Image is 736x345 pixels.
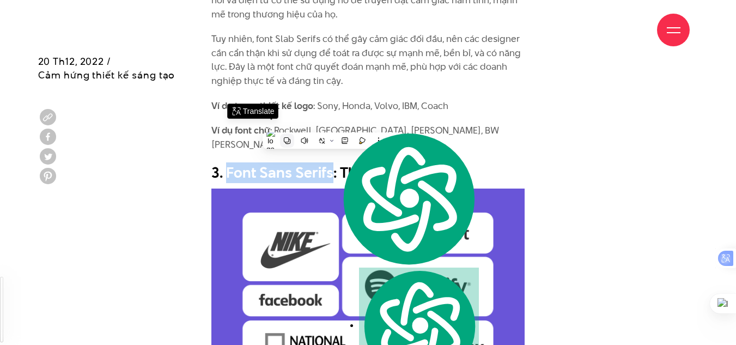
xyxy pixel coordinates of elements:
[38,55,175,82] span: 20 Th12, 2022 / Cảm hứng thiết kế sáng tạo
[211,99,525,113] p: : Sony, Honda, Volvo, IBM, Coach
[211,162,525,183] h2: 3. Font Sans Serifs: Thân thiện
[337,130,479,268] img: logo.svg
[211,99,313,112] strong: Ví dụ trong thiết kế logo
[211,124,270,137] strong: Ví dụ font chữ
[211,32,525,88] p: Tuy nhiên, font Slab Serifs có thể gây cảm giác đối đầu, nên các designer cần cẩn thận khi sử dụn...
[211,124,525,152] p: : Rockwell, [GEOGRAPHIC_DATA], [PERSON_NAME], BW [PERSON_NAME]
